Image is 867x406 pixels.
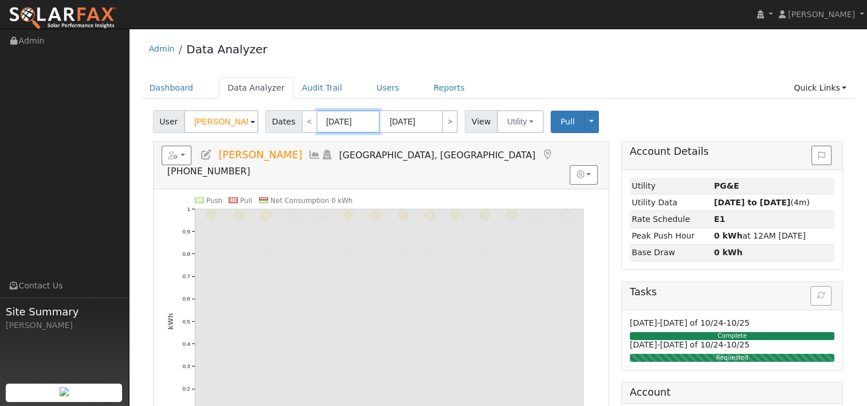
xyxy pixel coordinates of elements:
[187,205,190,212] text: 1
[182,385,190,392] text: 0.2
[714,198,810,207] span: (4m)
[182,341,190,347] text: 0.4
[630,332,834,340] div: Complete
[182,295,190,302] text: 0.6
[182,251,190,257] text: 0.8
[6,304,123,319] span: Site Summary
[219,77,293,99] a: Data Analyzer
[184,110,258,133] input: Select a User
[186,42,267,56] a: Data Analyzer
[206,197,222,205] text: Push
[200,149,213,161] a: Edit User (38591)
[149,44,175,53] a: Admin
[218,149,302,161] span: [PERSON_NAME]
[630,146,834,158] h5: Account Details
[712,228,834,244] td: at 12AM [DATE]
[60,387,69,396] img: retrieve
[560,117,575,126] span: Pull
[240,197,252,205] text: Pull
[541,149,554,161] a: Map
[630,286,834,298] h5: Tasks
[182,228,190,235] text: 0.9
[182,363,190,369] text: 0.3
[270,197,352,205] text: Net Consumption 0 kWh
[630,228,712,244] td: Peak Push Hour
[167,166,250,177] span: [PHONE_NUMBER]
[182,318,190,325] text: 0.5
[425,77,473,99] a: Reports
[630,340,834,350] h6: [DATE]-[DATE] of 10/24-10/25
[714,198,790,207] strong: [DATE] to [DATE]
[811,146,831,165] button: Issue History
[630,318,834,328] h6: [DATE]-[DATE] of 10/24-10/25
[6,319,123,331] div: [PERSON_NAME]
[785,77,855,99] a: Quick Links
[788,10,855,19] span: [PERSON_NAME]
[339,150,536,161] span: [GEOGRAPHIC_DATA], [GEOGRAPHIC_DATA]
[497,110,544,133] button: Utility
[714,214,725,224] strong: J
[442,110,458,133] a: >
[630,178,712,194] td: Utility
[630,211,712,228] td: Rate Schedule
[308,149,321,161] a: Multi-Series Graph
[714,181,739,190] strong: ID: 17414754, authorized: 10/14/25
[630,194,712,211] td: Utility Data
[153,110,185,133] span: User
[630,244,712,261] td: Base Draw
[141,77,202,99] a: Dashboard
[9,6,116,30] img: SolarFax
[714,231,743,240] strong: 0 kWh
[265,110,302,133] span: Dates
[714,248,743,257] strong: 0 kWh
[321,149,334,161] a: Login As (last Never)
[368,77,408,99] a: Users
[630,354,834,362] div: Requested
[293,77,351,99] a: Audit Trail
[630,387,670,398] h5: Account
[182,273,190,279] text: 0.7
[301,110,317,133] a: <
[551,111,584,133] button: Pull
[166,313,174,330] text: kWh
[465,110,497,133] span: View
